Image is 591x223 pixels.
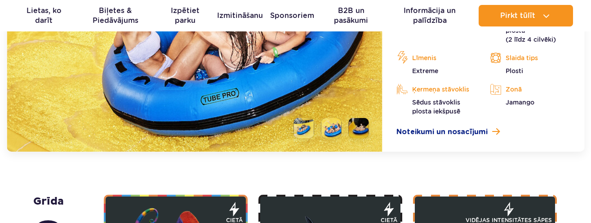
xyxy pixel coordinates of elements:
font: Līmenis [412,54,436,61]
a: Lietas, ko darīt [18,5,70,26]
a: Biļetes & Piedāvājums [77,5,154,26]
font: Zonā [506,86,522,93]
font: Ķermeņa stāvoklis [412,86,469,93]
p: Sēdus stāvoklis plosta iekšpusē [396,98,476,116]
p: Jamango [490,98,570,107]
p: Plosti [490,66,570,75]
span: Pirkt tūlīt [500,12,535,20]
a: Informācija un palīdzība [388,5,471,26]
p: Extreme [396,66,476,75]
a: Izpētiet parku [161,5,210,26]
a: Noteikumi un nosacījumi [396,127,570,137]
font: grīda [31,195,66,208]
span: Noteikumi un nosacījumi [396,127,488,137]
a: Izmitināšanu [217,5,263,26]
button: Pirkt tūlīt [479,5,573,26]
a: Sponsoriem [270,5,314,26]
font: Slaida tips [506,54,538,61]
a: B2B un pasākumi [321,5,381,26]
